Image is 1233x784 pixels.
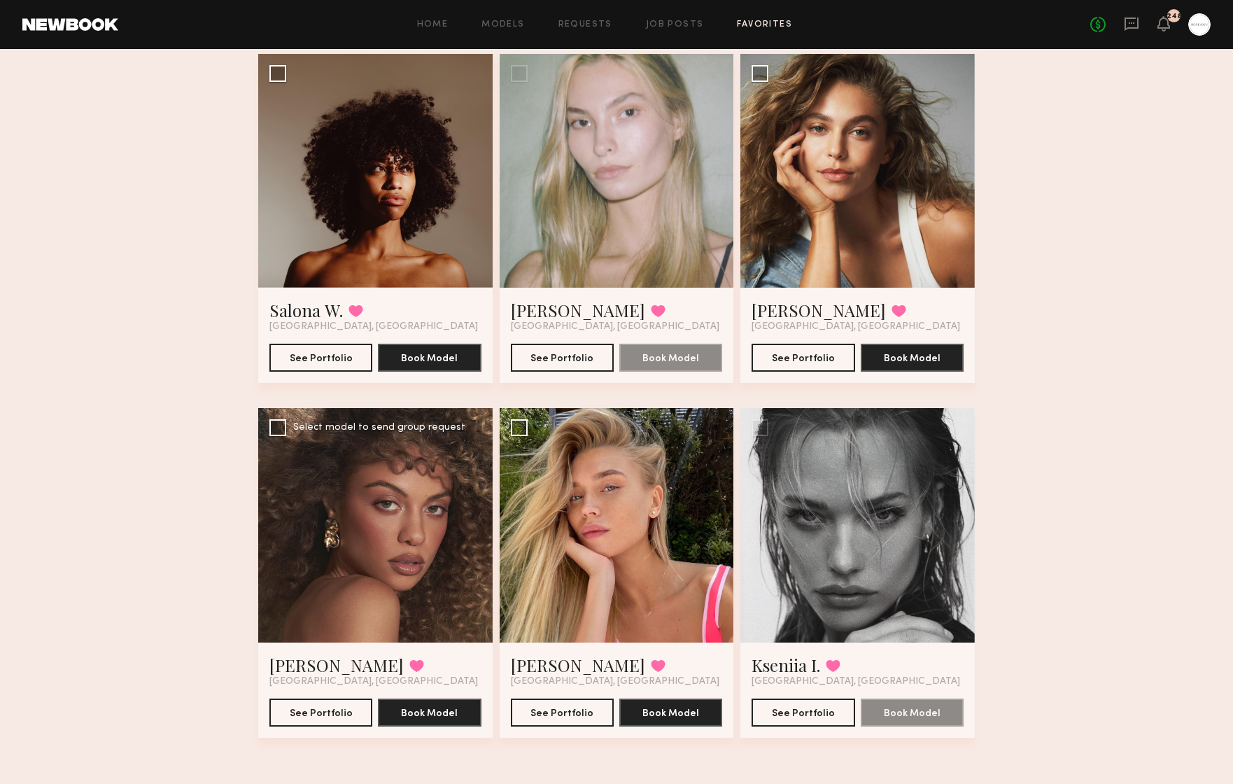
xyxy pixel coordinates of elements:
span: [GEOGRAPHIC_DATA], [GEOGRAPHIC_DATA] [511,676,719,687]
button: See Portfolio [511,344,614,372]
a: Book Model [861,706,964,718]
span: [GEOGRAPHIC_DATA], [GEOGRAPHIC_DATA] [752,321,960,332]
a: [PERSON_NAME] [752,299,886,321]
a: Book Model [378,706,481,718]
button: Book Model [861,699,964,727]
a: [PERSON_NAME] [511,654,645,676]
button: Book Model [619,699,722,727]
button: See Portfolio [752,699,854,727]
a: Models [481,20,524,29]
a: Kseniia I. [752,654,820,676]
button: Book Model [378,344,481,372]
button: See Portfolio [511,699,614,727]
a: [PERSON_NAME] [269,654,404,676]
a: Salona W. [269,299,343,321]
a: Job Posts [646,20,704,29]
a: Book Model [619,706,722,718]
a: Book Model [378,351,481,363]
button: Book Model [378,699,481,727]
span: [GEOGRAPHIC_DATA], [GEOGRAPHIC_DATA] [511,321,719,332]
a: Book Model [619,351,722,363]
button: See Portfolio [269,699,372,727]
div: Select model to send group request [293,423,465,433]
div: 248 [1167,13,1182,20]
a: Home [417,20,449,29]
span: [GEOGRAPHIC_DATA], [GEOGRAPHIC_DATA] [269,676,478,687]
span: [GEOGRAPHIC_DATA], [GEOGRAPHIC_DATA] [269,321,478,332]
a: Favorites [737,20,792,29]
button: See Portfolio [752,344,854,372]
button: See Portfolio [269,344,372,372]
span: [GEOGRAPHIC_DATA], [GEOGRAPHIC_DATA] [752,676,960,687]
a: [PERSON_NAME] [511,299,645,321]
a: Book Model [861,351,964,363]
button: Book Model [619,344,722,372]
button: Book Model [861,344,964,372]
a: Requests [558,20,612,29]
